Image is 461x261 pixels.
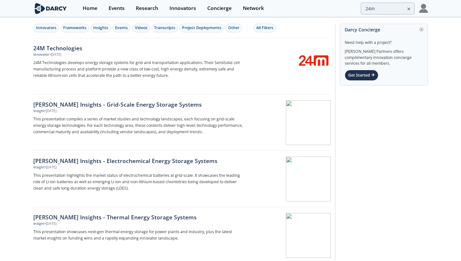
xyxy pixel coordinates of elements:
div: Insight [33,109,45,114]
p: This presentation compiles a series of market studies and technology landscapes, each focusing on... [33,116,245,135]
div: All Filters [256,25,273,31]
button: Other [226,24,242,32]
div: [PERSON_NAME] Insights - Grid-Scale Energy Storage Systems [33,100,245,109]
div: [PERSON_NAME] Partners offers complimentary innovation concierge services for all members. [345,45,423,67]
div: Innovators [169,6,196,11]
div: Research [136,6,158,11]
p: This presentation highlights the market status of electrochemical batteries at grid-scale. It sho... [33,172,245,192]
a: [PERSON_NAME] Insights - Electrochemical Energy Storage Systems Insight •[DATE] This presentation... [33,151,331,207]
div: Get Started [345,70,378,81]
div: Insight [33,165,45,170]
div: Videos [135,25,147,31]
div: Insight [33,221,45,226]
button: Insights [91,24,111,32]
div: Events [115,25,128,31]
a: 24M Technologies Innovator •[DATE] 24M Technologies develops energy storage systems for grid and ... [33,38,331,94]
div: [PERSON_NAME] Insights - Electrochemical Energy Storage Systems [33,157,245,165]
button: Frameworks [61,24,89,32]
div: Darcy Concierge [345,24,423,35]
div: Innovator [33,52,49,57]
img: Profile [419,4,428,13]
div: Network [243,6,264,11]
button: Innovators [33,24,59,32]
button: Project Deployments [179,24,224,32]
div: • [DATE] [45,221,56,226]
div: Concierge [207,6,232,11]
div: [PERSON_NAME] Insights - Thermal Energy Storage Systems [33,213,245,221]
p: 24M Technologies develops energy storage systems for grid and transportation applications. Their ... [33,60,245,79]
div: • [DATE] [45,109,56,114]
div: Transcripts [154,25,175,31]
div: Other [228,25,239,31]
button: All Filters [254,24,276,32]
div: Project Deployments [182,25,221,31]
img: information.svg [420,28,423,31]
p: This presentation showcases next‑gen thermal energy storage for power plants and industry, plus t... [33,229,245,241]
img: 24M Technologies [298,45,329,76]
div: Innovators [36,25,56,31]
img: logo-wide.svg [33,3,68,14]
a: [PERSON_NAME] Insights - Grid-Scale Energy Storage Systems Insight •[DATE] This presentation comp... [33,94,331,151]
button: Events [112,24,130,32]
div: Insights [93,25,108,31]
div: Home [83,6,97,11]
div: Need help with a project? [345,35,423,45]
button: Transcripts [152,24,178,32]
div: • [DATE] [49,52,61,57]
div: Frameworks [63,25,86,31]
div: 24M Technologies [33,44,245,52]
input: Advanced Search [361,3,415,14]
button: Videos [132,24,150,32]
div: • [DATE] [45,165,56,170]
div: Events [109,6,125,11]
